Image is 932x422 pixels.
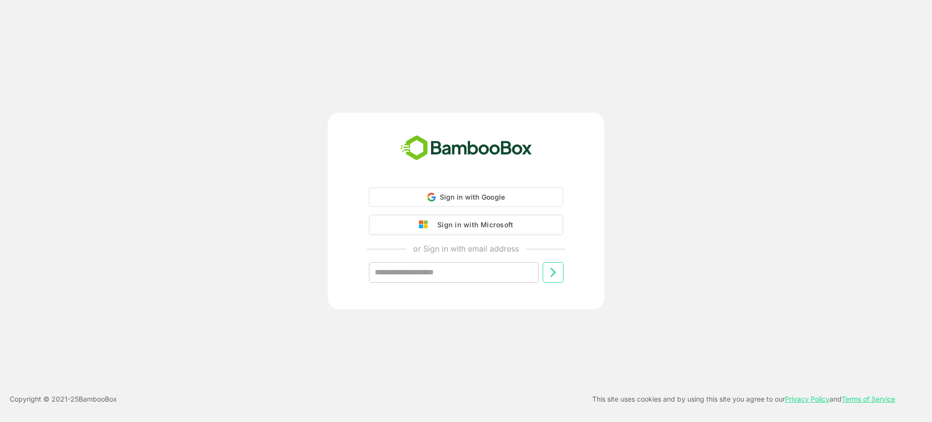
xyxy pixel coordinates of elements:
p: This site uses cookies and by using this site you agree to our and [592,393,895,405]
span: Sign in with Google [440,193,505,201]
p: Copyright © 2021- 25 BambooBox [10,393,117,405]
div: Sign in with Microsoft [433,219,513,231]
a: Privacy Policy [785,395,830,403]
button: Sign in with Microsoft [369,215,563,235]
a: Terms of Service [842,395,895,403]
p: or Sign in with email address [413,243,519,254]
img: google [419,220,433,229]
img: bamboobox [395,132,537,164]
div: Sign in with Google [369,187,563,207]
